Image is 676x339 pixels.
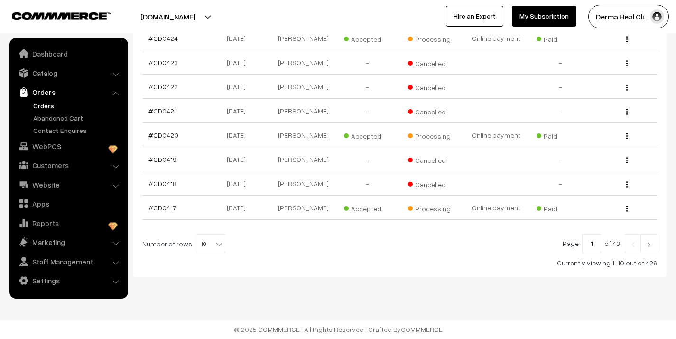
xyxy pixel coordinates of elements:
img: Right [645,242,653,247]
a: Staff Management [12,253,125,270]
a: Marketing [12,234,125,251]
span: Paid [537,129,584,141]
td: [PERSON_NAME] [271,171,336,196]
a: Settings [12,272,125,289]
td: [PERSON_NAME] [271,123,336,147]
td: - [335,171,400,196]
td: - [528,50,593,75]
span: Number of rows [142,239,192,249]
td: - [335,99,400,123]
td: [DATE] [207,147,271,171]
a: Catalog [12,65,125,82]
td: Online payment [464,123,528,147]
a: Hire an Expert [446,6,503,27]
td: - [335,147,400,171]
td: [DATE] [207,123,271,147]
td: - [528,147,593,171]
a: COMMMERCE [12,9,95,21]
div: Currently viewing 1-10 out of 426 [142,258,657,268]
img: COMMMERCE [12,12,111,19]
td: [PERSON_NAME] [271,147,336,171]
td: Online payment [464,196,528,220]
span: Cancelled [408,80,455,93]
a: Website [12,176,125,193]
td: - [335,75,400,99]
img: Menu [626,85,628,91]
span: Processing [408,32,455,44]
img: Menu [626,157,628,163]
a: #OD0420 [148,131,178,139]
span: Cancelled [408,104,455,117]
img: Menu [626,206,628,212]
span: Cancelled [408,177,455,189]
img: Left [629,242,637,247]
a: #OD0424 [148,34,178,42]
td: [DATE] [207,196,271,220]
a: #OD0417 [148,204,176,212]
a: Dashboard [12,45,125,62]
td: - [528,75,593,99]
span: 10 [197,234,225,253]
img: Menu [626,60,628,66]
td: [DATE] [207,50,271,75]
a: #OD0419 [148,155,176,163]
a: #OD0421 [148,107,176,115]
td: [PERSON_NAME] [271,196,336,220]
span: Accepted [344,201,391,214]
a: Orders [31,101,125,111]
td: [PERSON_NAME] [271,50,336,75]
img: Menu [626,181,628,188]
span: of 43 [604,239,620,247]
img: user [650,9,664,24]
a: #OD0423 [148,58,178,66]
td: [DATE] [207,171,271,196]
a: WebPOS [12,138,125,155]
a: Orders [12,84,125,101]
a: Abandoned Cart [31,113,125,123]
a: #OD0418 [148,179,176,188]
span: Cancelled [408,153,455,165]
td: - [335,50,400,75]
span: Processing [408,129,455,141]
a: My Subscription [512,6,576,27]
td: Online payment [464,26,528,50]
td: [PERSON_NAME] [271,99,336,123]
button: [DOMAIN_NAME] [107,5,229,28]
td: - [528,171,593,196]
a: Apps [12,195,125,212]
span: Page [563,239,579,247]
a: Contact Enquires [31,125,125,135]
span: Processing [408,201,455,214]
img: Menu [626,36,628,42]
img: Menu [626,133,628,139]
a: Customers [12,157,125,174]
img: Menu [626,109,628,115]
td: [PERSON_NAME] [271,26,336,50]
td: - [528,99,593,123]
td: [DATE] [207,75,271,99]
span: Paid [537,201,584,214]
td: [DATE] [207,26,271,50]
span: Paid [537,32,584,44]
span: Accepted [344,32,391,44]
button: Derma Heal Cli… [588,5,669,28]
a: COMMMERCE [401,325,443,333]
span: Cancelled [408,56,455,68]
a: Reports [12,215,125,232]
td: [PERSON_NAME] [271,75,336,99]
a: #OD0422 [148,83,178,91]
td: [DATE] [207,99,271,123]
span: Accepted [344,129,391,141]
